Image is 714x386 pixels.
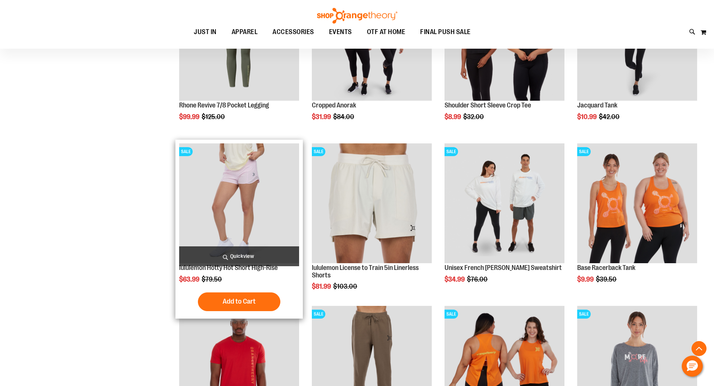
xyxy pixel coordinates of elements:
[599,113,621,121] span: $42.00
[179,147,193,156] span: SALE
[198,292,280,311] button: Add to Cart
[420,24,471,40] span: FINAL PUSH SALE
[179,113,201,121] span: $99.99
[333,113,355,121] span: $84.00
[272,24,314,40] span: ACCESSORIES
[223,297,256,306] span: Add to Cart
[577,310,591,319] span: SALE
[312,113,332,121] span: $31.99
[359,24,413,41] a: OTF AT HOME
[577,276,595,283] span: $9.99
[322,24,359,41] a: EVENTS
[202,276,223,283] span: $79.50
[413,24,478,40] a: FINAL PUSH SALE
[445,147,458,156] span: SALE
[265,24,322,41] a: ACCESSORIES
[179,246,299,266] a: Quickview
[463,113,485,121] span: $32.00
[316,8,398,24] img: Shop Orangetheory
[179,143,299,263] img: lululemon Hotty Hot Short High-Rise
[692,341,707,356] button: Back To Top
[175,140,303,319] div: product
[467,276,489,283] span: $76.00
[445,143,564,264] a: Unisex French Terry Crewneck Sweatshirt primary imageSALE
[312,143,432,264] a: lululemon License to Train 5in Linerless ShortsSALE
[186,24,224,41] a: JUST IN
[445,143,564,263] img: Unisex French Terry Crewneck Sweatshirt primary image
[445,101,531,109] a: Shoulder Short Sleeve Crop Tee
[441,140,568,302] div: product
[308,140,436,309] div: product
[232,24,258,40] span: APPAREL
[179,143,299,264] a: lululemon Hotty Hot Short High-RiseSALE
[682,356,703,377] button: Hello, have a question? Let’s chat.
[445,310,458,319] span: SALE
[577,101,617,109] a: Jacquard Tank
[312,143,432,263] img: lululemon License to Train 5in Linerless Shorts
[179,264,278,271] a: lululemon Hotty Hot Short High-Rise
[333,283,358,290] span: $103.00
[312,310,325,319] span: SALE
[577,147,591,156] span: SALE
[577,143,697,264] a: Product image for Base Racerback TankSALE
[577,113,598,121] span: $10.99
[179,101,269,109] a: Rhone Revive 7/8 Pocket Legging
[312,147,325,156] span: SALE
[367,24,406,40] span: OTF AT HOME
[179,276,201,283] span: $63.99
[596,276,618,283] span: $39.50
[445,276,466,283] span: $34.99
[312,264,419,279] a: lululemon License to Train 5in Linerless Shorts
[312,283,332,290] span: $81.99
[312,101,356,109] a: Cropped Anorak
[194,24,217,40] span: JUST IN
[445,113,462,121] span: $8.99
[329,24,352,40] span: EVENTS
[202,113,226,121] span: $125.00
[577,264,635,271] a: Base Racerback Tank
[224,24,265,41] a: APPAREL
[445,264,562,271] a: Unisex French [PERSON_NAME] Sweatshirt
[577,143,697,263] img: Product image for Base Racerback Tank
[573,140,701,302] div: product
